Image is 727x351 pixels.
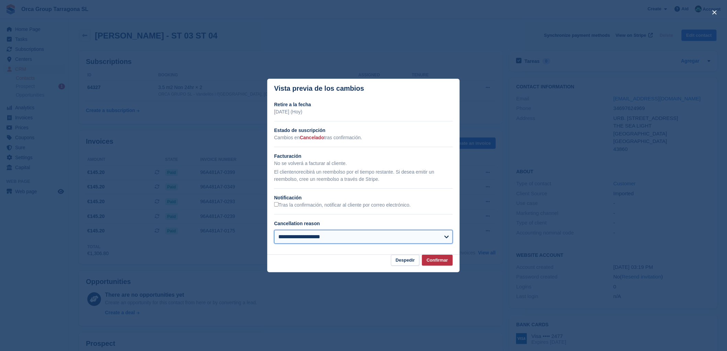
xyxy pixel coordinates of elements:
[274,160,453,167] p: No se volverá a facturar al cliente.
[709,7,720,18] button: close
[274,108,453,116] p: [DATE] (Hoy)
[274,85,364,92] p: Vista previa de los cambios
[294,169,299,175] em: no
[274,221,320,226] label: Cancellation reason
[391,255,420,266] button: Despedir
[274,101,453,108] h2: Retire a la fecha
[274,134,453,141] p: Cambios en tras confirmación.
[274,194,453,201] h2: Notificación
[274,168,453,183] p: El cliente recibirá un reembolso por el tiempo restante. Si desea emitir un reembolso, cree un re...
[274,153,453,160] h2: Facturación
[422,255,453,266] button: Confirmar
[274,202,279,207] input: Tras la confirmación, notificar al cliente por correo electrónico.
[300,135,324,140] span: Cancelado
[274,202,411,208] label: Tras la confirmación, notificar al cliente por correo electrónico.
[274,127,453,134] h2: Estado de suscripción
